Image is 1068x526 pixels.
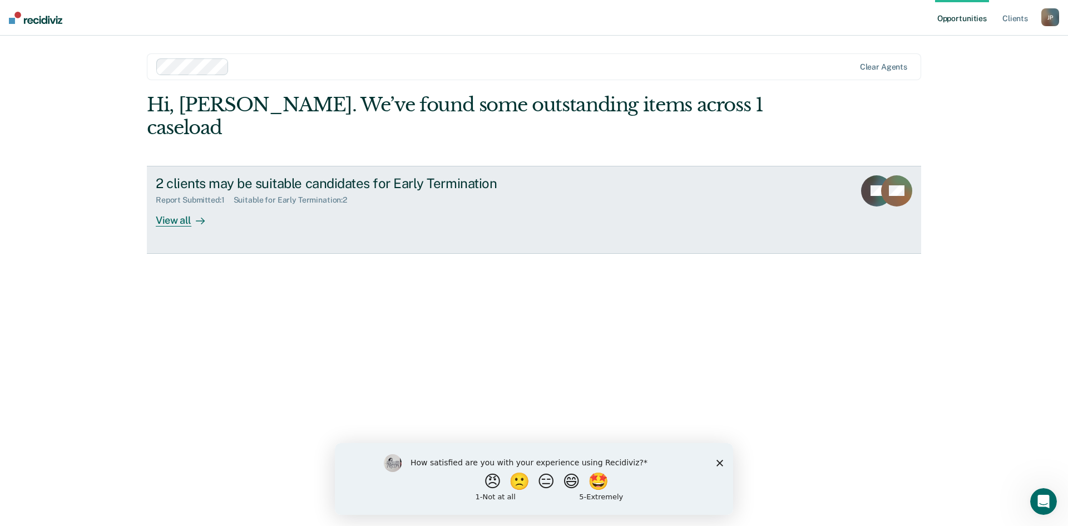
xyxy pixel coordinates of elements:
a: 2 clients may be suitable candidates for Early TerminationReport Submitted:1Suitable for Early Te... [147,166,921,254]
iframe: Intercom live chat [1030,488,1057,515]
div: J P [1041,8,1059,26]
div: Suitable for Early Termination : 2 [234,195,357,205]
div: Report Submitted : 1 [156,195,234,205]
div: 2 clients may be suitable candidates for Early Termination [156,175,546,191]
iframe: Survey by Kim from Recidiviz [335,443,733,515]
img: Recidiviz [9,12,62,24]
div: View all [156,205,218,227]
div: Clear agents [860,62,907,72]
button: JP [1041,8,1059,26]
div: Hi, [PERSON_NAME]. We’ve found some outstanding items across 1 caseload [147,94,767,139]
